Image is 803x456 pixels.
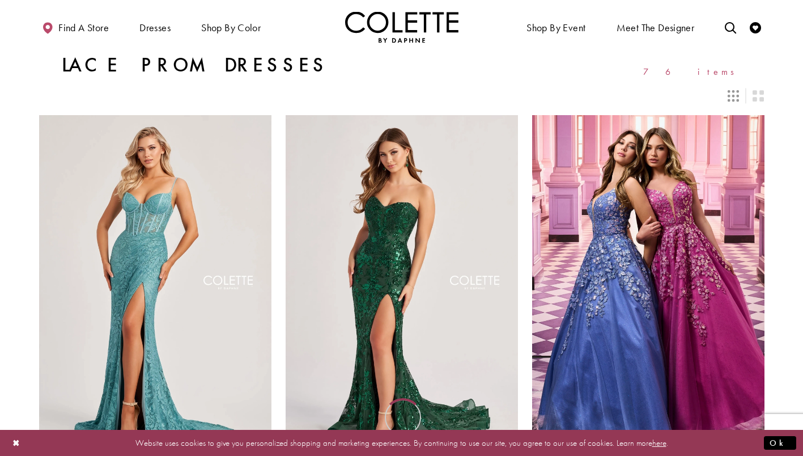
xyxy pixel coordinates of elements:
div: Layout Controls [32,83,771,108]
a: Visit Colette by Daphne Style No. CL8420 Page [532,115,764,453]
span: 76 items [643,67,742,77]
span: Shop By Event [526,22,585,33]
span: Shop by color [198,11,264,43]
span: Find a store [58,22,109,33]
a: Toggle search [722,11,739,43]
span: Meet the designer [617,22,695,33]
h1: Lace Prom Dresses [62,54,329,77]
span: Dresses [139,22,171,33]
a: Meet the designer [614,11,698,43]
button: Close Dialog [7,433,26,453]
span: Dresses [137,11,173,43]
span: Shop by color [201,22,261,33]
a: here [652,437,666,448]
span: Shop By Event [524,11,588,43]
a: Visit Colette by Daphne Style No. CL8440 Page [286,115,518,453]
p: Website uses cookies to give you personalized shopping and marketing experiences. By continuing t... [82,435,721,450]
span: Switch layout to 2 columns [753,90,764,102]
a: Visit Colette by Daphne Style No. CL8405 Page [39,115,271,453]
a: Visit Home Page [345,11,458,43]
img: Colette by Daphne [345,11,458,43]
a: Check Wishlist [747,11,764,43]
span: Switch layout to 3 columns [728,90,739,102]
a: Find a store [39,11,112,43]
button: Submit Dialog [764,436,796,450]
